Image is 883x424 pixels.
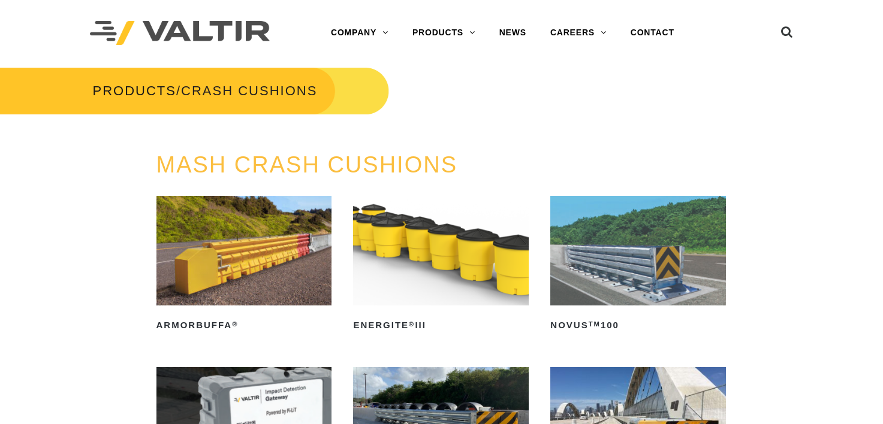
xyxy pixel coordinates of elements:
sup: TM [589,320,601,328]
a: PRODUCTS [400,21,487,45]
a: ENERGITE®III [353,196,529,335]
a: MASH CRASH CUSHIONS [156,152,458,177]
h2: ENERGITE III [353,316,529,335]
a: NOVUSTM100 [550,196,726,335]
a: ArmorBuffa® [156,196,332,335]
span: CRASH CUSHIONS [181,83,317,98]
a: CONTACT [619,21,686,45]
a: NEWS [487,21,538,45]
h2: NOVUS 100 [550,316,726,335]
a: PRODUCTS [93,83,176,98]
img: Valtir [90,21,270,46]
a: COMPANY [319,21,400,45]
sup: ® [409,320,415,328]
a: CAREERS [538,21,619,45]
h2: ArmorBuffa [156,316,332,335]
sup: ® [232,320,238,328]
